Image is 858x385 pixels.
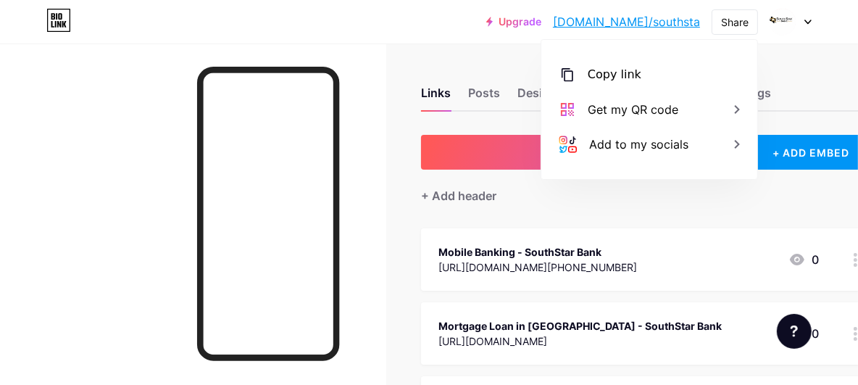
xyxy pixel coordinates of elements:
[588,101,678,118] div: Get my QR code
[553,13,700,30] a: [DOMAIN_NAME]/southsta
[438,244,637,260] div: Mobile Banking - SouthStar Bank
[788,251,819,268] div: 0
[438,334,722,349] div: [URL][DOMAIN_NAME]
[721,15,749,30] div: Share
[438,260,637,275] div: [URL][DOMAIN_NAME][PHONE_NUMBER]
[438,318,722,334] div: Mortgage Loan in [GEOGRAPHIC_DATA] - SouthStar Bank
[589,136,688,153] div: Add to my socials
[421,135,740,170] button: + ADD LINK
[486,16,541,28] a: Upgrade
[421,84,451,110] div: Links
[588,66,641,83] div: Copy link
[468,84,500,110] div: Posts
[517,84,557,110] div: Design
[421,187,496,204] div: + Add header
[769,8,796,36] img: South Star Bank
